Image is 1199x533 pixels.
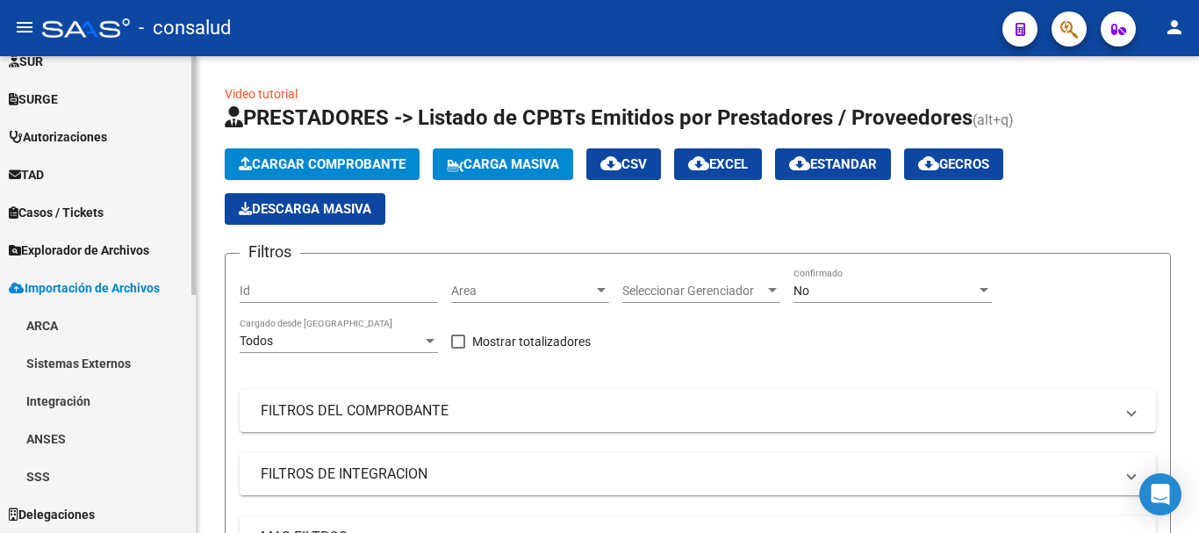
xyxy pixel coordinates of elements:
[9,505,95,524] span: Delegaciones
[240,240,300,264] h3: Filtros
[225,193,385,225] button: Descarga Masiva
[472,331,591,352] span: Mostrar totalizadores
[674,148,762,180] button: EXCEL
[1139,473,1181,515] div: Open Intercom Messenger
[9,165,44,184] span: TAD
[9,90,58,109] span: SURGE
[918,153,939,174] mat-icon: cloud_download
[9,203,104,222] span: Casos / Tickets
[239,201,371,217] span: Descarga Masiva
[261,401,1114,421] mat-panel-title: FILTROS DEL COMPROBANTE
[225,87,298,101] a: Video tutorial
[904,148,1003,180] button: Gecros
[775,148,891,180] button: Estandar
[622,284,765,299] span: Seleccionar Gerenciador
[789,153,810,174] mat-icon: cloud_download
[447,156,559,172] span: Carga Masiva
[600,156,647,172] span: CSV
[9,241,149,260] span: Explorador de Archivos
[225,105,973,130] span: PRESTADORES -> Listado de CPBTs Emitidos por Prestadores / Proveedores
[240,390,1156,432] mat-expansion-panel-header: FILTROS DEL COMPROBANTE
[239,156,406,172] span: Cargar Comprobante
[14,17,35,38] mat-icon: menu
[139,9,231,47] span: - consalud
[261,465,1114,484] mat-panel-title: FILTROS DE INTEGRACION
[240,453,1156,495] mat-expansion-panel-header: FILTROS DE INTEGRACION
[1164,17,1185,38] mat-icon: person
[600,153,621,174] mat-icon: cloud_download
[225,148,420,180] button: Cargar Comprobante
[225,193,385,225] app-download-masive: Descarga masiva de comprobantes (adjuntos)
[240,334,273,348] span: Todos
[451,284,593,299] span: Area
[688,153,709,174] mat-icon: cloud_download
[9,127,107,147] span: Autorizaciones
[688,156,748,172] span: EXCEL
[789,156,877,172] span: Estandar
[9,278,160,298] span: Importación de Archivos
[973,112,1014,128] span: (alt+q)
[918,156,989,172] span: Gecros
[9,52,43,71] span: SUR
[793,284,809,298] span: No
[433,148,573,180] button: Carga Masiva
[586,148,661,180] button: CSV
